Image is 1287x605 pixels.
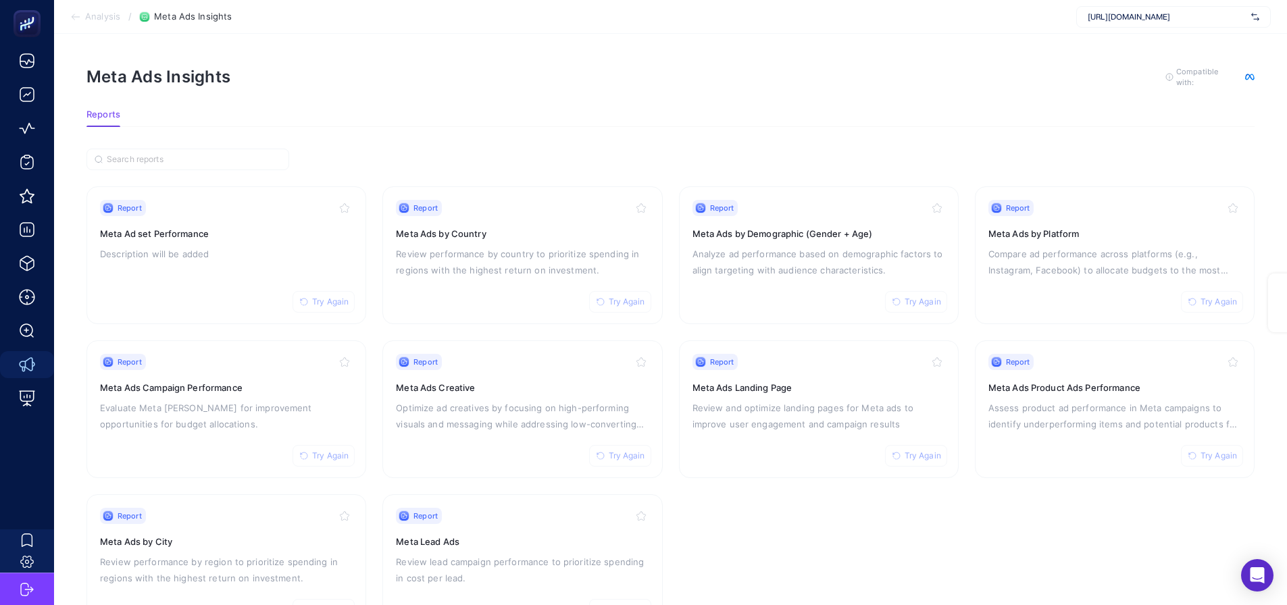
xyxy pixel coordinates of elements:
[679,340,959,478] a: ReportTry AgainMeta Ads Landing PageReview and optimize landing pages for Meta ads to improve use...
[609,450,645,461] span: Try Again
[692,246,945,278] p: Analyze ad performance based on demographic factors to align targeting with audience characterist...
[1006,203,1030,213] span: Report
[396,246,649,278] p: Review performance by country to prioritize spending in regions with the highest return on invest...
[988,227,1241,240] h3: Meta Ads by Platform
[86,186,366,324] a: ReportTry AgainMeta Ad set PerformanceDescription will be added
[413,203,438,213] span: Report
[692,400,945,432] p: Review and optimize landing pages for Meta ads to improve user engagement and campaign results
[679,186,959,324] a: ReportTry AgainMeta Ads by Demographic (Gender + Age)Analyze ad performance based on demographic ...
[885,445,947,467] button: Try Again
[100,554,353,586] p: Review performance by region to prioritize spending in regions with the highest return on investm...
[118,510,142,521] span: Report
[312,450,349,461] span: Try Again
[86,340,366,478] a: ReportTry AgainMeta Ads Campaign PerformanceEvaluate Meta [PERSON_NAME] for improvement opportuni...
[118,203,142,213] span: Report
[118,357,142,367] span: Report
[1201,296,1237,307] span: Try Again
[100,246,353,262] p: Description will be added
[86,109,120,120] span: Reports
[312,296,349,307] span: Try Again
[86,67,230,86] h1: Meta Ads Insights
[1201,450,1237,461] span: Try Again
[396,400,649,432] p: Optimize ad creatives by focusing on high-performing visuals and messaging while addressing low-c...
[100,400,353,432] p: Evaluate Meta [PERSON_NAME] for improvement opportunities for budget allocations.
[100,535,353,548] h3: Meta Ads by City
[107,155,281,165] input: Search
[86,109,120,127] button: Reports
[396,381,649,394] h3: Meta Ads Creative
[885,291,947,313] button: Try Again
[1241,559,1273,591] div: Open Intercom Messenger
[100,227,353,240] h3: Meta Ad set Performance
[293,445,355,467] button: Try Again
[154,11,232,22] span: Meta Ads Insights
[988,246,1241,278] p: Compare ad performance across platforms (e.g., Instagram, Facebook) to allocate budgets to the mo...
[589,291,651,313] button: Try Again
[905,296,941,307] span: Try Again
[609,296,645,307] span: Try Again
[692,381,945,394] h3: Meta Ads Landing Page
[1176,66,1237,88] span: Compatible with:
[382,340,662,478] a: ReportTry AgainMeta Ads CreativeOptimize ad creatives by focusing on high-performing visuals and ...
[692,227,945,240] h3: Meta Ads by Demographic (Gender + Age)
[710,357,734,367] span: Report
[1251,10,1259,24] img: svg%3e
[293,291,355,313] button: Try Again
[1088,11,1246,22] span: [URL][DOMAIN_NAME]
[85,11,120,22] span: Analysis
[1006,357,1030,367] span: Report
[413,357,438,367] span: Report
[988,381,1241,394] h3: Meta Ads Product Ads Performance
[382,186,662,324] a: ReportTry AgainMeta Ads by CountryReview performance by country to prioritize spending in regions...
[128,11,132,22] span: /
[710,203,734,213] span: Report
[396,535,649,548] h3: Meta Lead Ads
[975,186,1255,324] a: ReportTry AgainMeta Ads by PlatformCompare ad performance across platforms (e.g., Instagram, Face...
[396,554,649,586] p: Review lead campaign performance to prioritize spending in cost per lead.
[1181,445,1243,467] button: Try Again
[975,340,1255,478] a: ReportTry AgainMeta Ads Product Ads PerformanceAssess product ad performance in Meta campaigns to...
[396,227,649,240] h3: Meta Ads by Country
[988,400,1241,432] p: Assess product ad performance in Meta campaigns to identify underperforming items and potential p...
[1181,291,1243,313] button: Try Again
[100,381,353,394] h3: Meta Ads Campaign Performance
[905,450,941,461] span: Try Again
[413,510,438,521] span: Report
[589,445,651,467] button: Try Again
